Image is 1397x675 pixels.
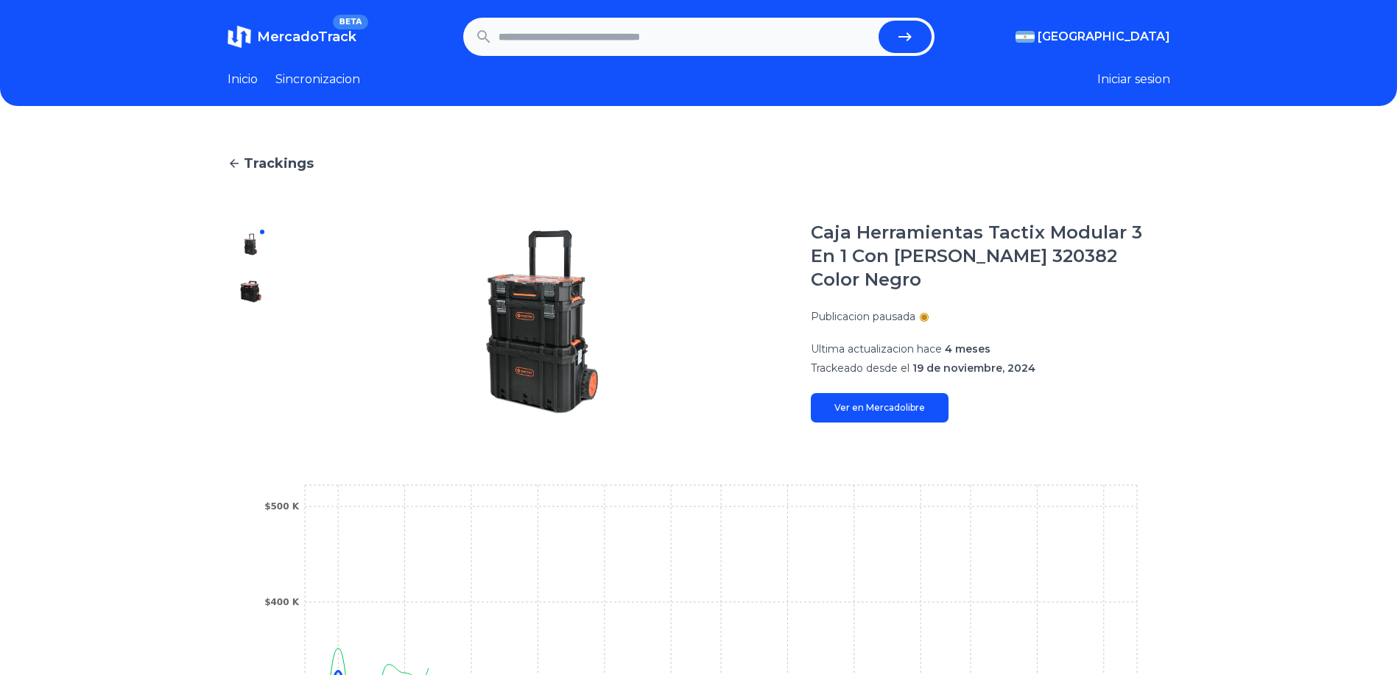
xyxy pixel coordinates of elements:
[257,29,356,45] span: MercadoTrack
[811,393,949,423] a: Ver en Mercadolibre
[228,25,251,49] img: MercadoTrack
[228,153,1170,174] a: Trackings
[945,342,990,356] span: 4 meses
[1038,28,1170,46] span: [GEOGRAPHIC_DATA]
[228,25,356,49] a: MercadoTrackBETA
[1016,31,1035,43] img: Argentina
[1097,71,1170,88] button: Iniciar sesion
[304,221,781,423] img: Caja Herramientas Tactix Modular 3 En 1 Con Ruedas 320382 Color Negro
[811,342,942,356] span: Ultima actualizacion hace
[275,71,360,88] a: Sincronizacion
[264,597,300,607] tspan: $400 K
[264,501,300,512] tspan: $500 K
[811,221,1170,291] h1: Caja Herramientas Tactix Modular 3 En 1 Con [PERSON_NAME] 320382 Color Negro
[811,309,915,324] p: Publicacion pausada
[333,15,367,29] span: BETA
[912,361,1035,375] span: 19 de noviembre, 2024
[1016,28,1170,46] button: [GEOGRAPHIC_DATA]
[239,280,263,303] img: Caja Herramientas Tactix Modular 3 En 1 Con Ruedas 320382 Color Negro
[244,153,314,174] span: Trackings
[811,361,909,375] span: Trackeado desde el
[239,233,263,256] img: Caja Herramientas Tactix Modular 3 En 1 Con Ruedas 320382 Color Negro
[228,71,258,88] a: Inicio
